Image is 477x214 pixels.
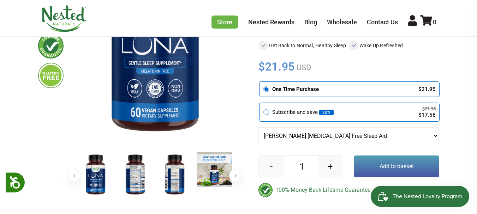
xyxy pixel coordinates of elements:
[38,63,64,88] img: glutenfree
[371,186,470,207] iframe: Button to open loyalty program pop-up
[41,5,87,32] img: Nested Naturals
[211,16,238,29] a: Store
[304,18,317,26] a: Blog
[258,59,295,74] span: $21.95
[197,152,232,187] img: LUNA Melatonin Free Sleep Aid
[433,18,436,26] span: 0
[318,156,343,177] button: +
[258,183,273,197] img: badge-lifetimeguarantee-color.svg
[259,156,284,177] button: -
[367,18,398,26] a: Contact Us
[248,18,294,26] a: Nested Rewards
[349,41,439,50] li: Wake Up Refreshed
[420,18,436,26] a: 0
[118,152,153,198] img: LUNA Melatonin Free Sleep Aid
[78,152,113,198] img: LUNA Melatonin Free Sleep Aid
[157,152,192,198] img: LUNA Melatonin Free Sleep Aid
[38,33,64,59] img: lifetimeguarantee
[295,63,311,72] span: USD
[258,183,439,197] div: 100% Money Back Lifetime Guarantee
[229,169,242,182] button: Next
[327,18,357,26] a: Wholesale
[258,41,349,50] li: Get Back to Normal, Healthy Sleep
[68,169,81,182] button: Previous
[354,155,439,177] button: Add to basket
